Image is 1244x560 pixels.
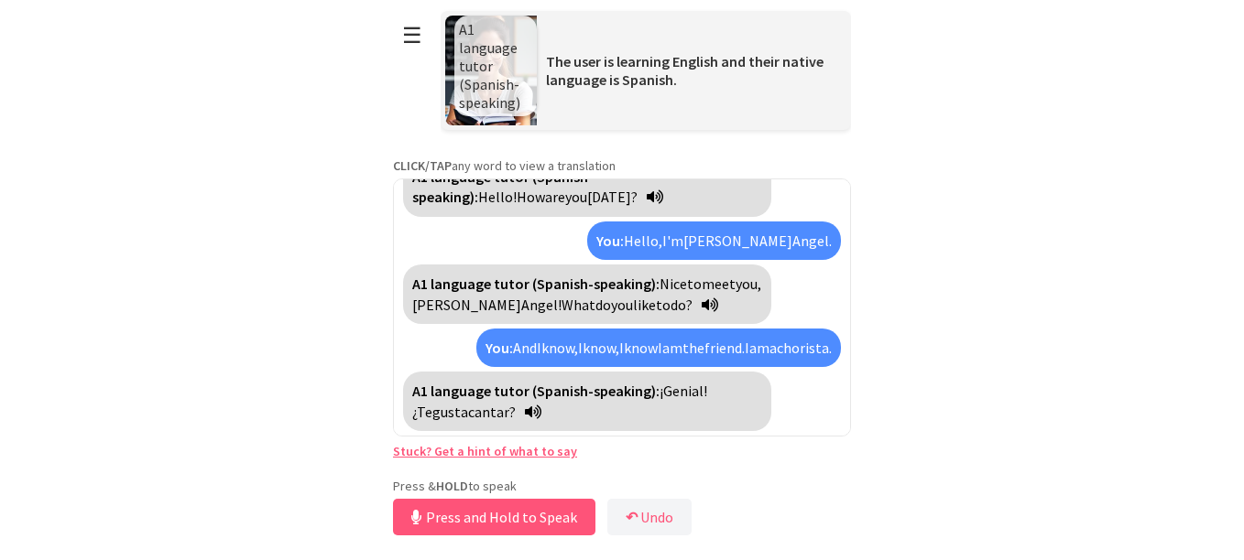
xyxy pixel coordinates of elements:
span: a [769,339,777,357]
span: I [619,339,624,357]
span: know [624,339,658,357]
span: I [578,339,583,357]
span: What [562,296,595,314]
strong: HOLD [436,478,468,494]
span: Angel. [792,232,832,250]
span: you [565,188,587,206]
span: are [545,188,565,206]
a: Stuck? Get a hint of what to say [393,443,577,459]
div: Click to translate [403,157,771,217]
span: Nice [660,275,687,293]
span: you, [736,275,761,293]
div: Click to translate [403,264,771,324]
button: ↶Undo [607,499,692,535]
span: like [633,296,656,314]
span: know, [541,339,578,357]
button: ☰ [393,12,431,59]
span: friend. [704,339,745,357]
strong: You: [486,339,513,357]
span: [PERSON_NAME] [412,296,521,314]
span: How [517,188,545,206]
strong: A1 language tutor (Spanish-speaking): [412,382,660,400]
strong: CLICK/TAP [393,157,452,174]
span: [PERSON_NAME] [683,232,792,250]
span: cantar? [468,403,516,421]
div: Click to translate [476,328,841,367]
span: Hello, [624,232,662,250]
b: ↶ [626,508,638,526]
p: any word to view a translation [393,157,851,174]
strong: A1 language tutor (Spanish-speaking): [412,167,594,206]
img: Scenario Image [445,16,537,125]
span: to [656,296,671,314]
span: ¿Te [412,403,432,421]
span: I [537,339,541,357]
strong: You: [596,232,624,250]
span: ¡Genial! [660,382,707,400]
button: Press and Hold to Speak [393,499,595,535]
span: you [611,296,633,314]
span: to [687,275,702,293]
span: chorista. [777,339,832,357]
span: am [749,339,769,357]
span: I'm [662,232,683,250]
strong: A1 language tutor (Spanish-speaking): [412,275,660,293]
span: The user is learning English and their native language is Spanish. [546,52,824,89]
span: A1 language tutor (Spanish-speaking) [459,20,520,112]
span: do [595,296,611,314]
span: Angel! [521,296,562,314]
span: the [682,339,704,357]
p: Press & to speak [393,478,851,494]
div: Click to translate [587,221,841,260]
div: Click to translate [403,372,771,431]
span: do? [671,296,693,314]
span: am [662,339,682,357]
span: And [513,339,537,357]
span: I [745,339,749,357]
span: Hello! [478,188,517,206]
span: meet [702,275,736,293]
span: gusta [432,403,468,421]
span: know, [583,339,619,357]
span: I [658,339,662,357]
span: [DATE]? [587,188,638,206]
